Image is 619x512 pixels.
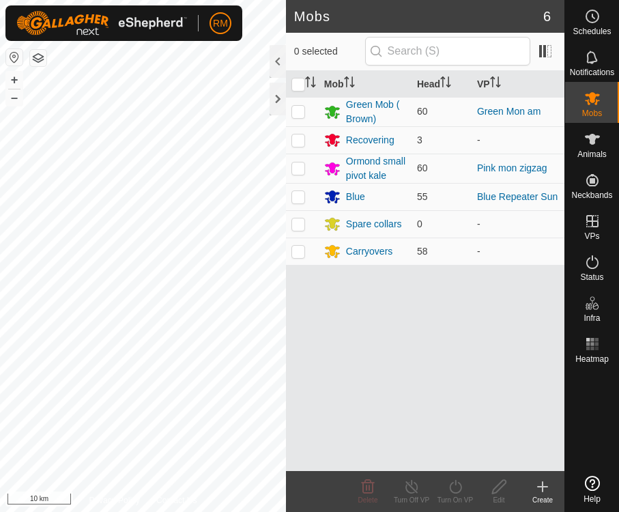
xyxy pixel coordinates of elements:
p-sorticon: Activate to sort [440,79,451,89]
img: Gallagher Logo [16,11,187,35]
span: Status [580,273,603,281]
div: Blue [346,190,365,204]
span: 0 selected [294,44,365,59]
div: Ormond small pivot kale [346,154,406,183]
div: Edit [477,495,521,505]
th: VP [472,71,564,98]
span: VPs [584,232,599,240]
span: Infra [584,314,600,322]
span: 58 [417,246,428,257]
a: Privacy Policy [89,494,140,507]
div: Spare collars [346,217,402,231]
a: Contact Us [156,494,197,507]
button: Reset Map [6,49,23,66]
span: Help [584,495,601,503]
th: Head [412,71,472,98]
div: Recovering [346,133,394,147]
td: - [472,238,564,265]
p-sorticon: Activate to sort [344,79,355,89]
span: 0 [417,218,422,229]
span: RM [213,16,228,31]
span: Schedules [573,27,611,35]
h2: Mobs [294,8,543,25]
div: Turn Off VP [390,495,433,505]
button: – [6,89,23,106]
span: Animals [577,150,607,158]
th: Mob [319,71,412,98]
a: Blue Repeater Sun [477,191,558,202]
span: Heatmap [575,355,609,363]
span: Delete [358,496,378,504]
div: Green Mob ( Brown) [346,98,406,126]
td: - [472,126,564,154]
input: Search (S) [365,37,530,66]
span: 6 [543,6,551,27]
span: Notifications [570,68,614,76]
span: Neckbands [571,191,612,199]
p-sorticon: Activate to sort [305,79,316,89]
span: 3 [417,134,422,145]
a: Help [565,470,619,509]
button: + [6,72,23,88]
span: 55 [417,191,428,202]
p-sorticon: Activate to sort [490,79,501,89]
span: 60 [417,162,428,173]
td: - [472,210,564,238]
div: Carryovers [346,244,392,259]
span: Mobs [582,109,602,117]
span: 60 [417,106,428,117]
a: Green Mon am [477,106,541,117]
a: Pink mon zigzag [477,162,547,173]
div: Create [521,495,564,505]
div: Turn On VP [433,495,477,505]
button: Map Layers [30,50,46,66]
